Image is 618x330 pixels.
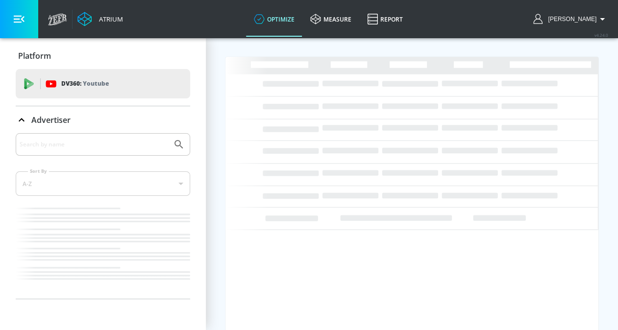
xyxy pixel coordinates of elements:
[83,78,109,89] p: Youtube
[16,204,190,299] nav: list of Advertiser
[544,16,596,23] span: login as: shubham.das@mbww.com
[95,15,123,24] div: Atrium
[533,13,608,25] button: [PERSON_NAME]
[20,138,168,151] input: Search by name
[16,42,190,70] div: Platform
[594,32,608,38] span: v 4.24.0
[18,50,51,61] p: Platform
[61,78,109,89] p: DV360:
[31,115,71,125] p: Advertiser
[16,171,190,196] div: A-Z
[246,1,302,37] a: optimize
[28,168,49,174] label: Sort By
[16,69,190,98] div: DV360: Youtube
[77,12,123,26] a: Atrium
[359,1,411,37] a: Report
[16,133,190,299] div: Advertiser
[302,1,359,37] a: measure
[16,106,190,134] div: Advertiser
